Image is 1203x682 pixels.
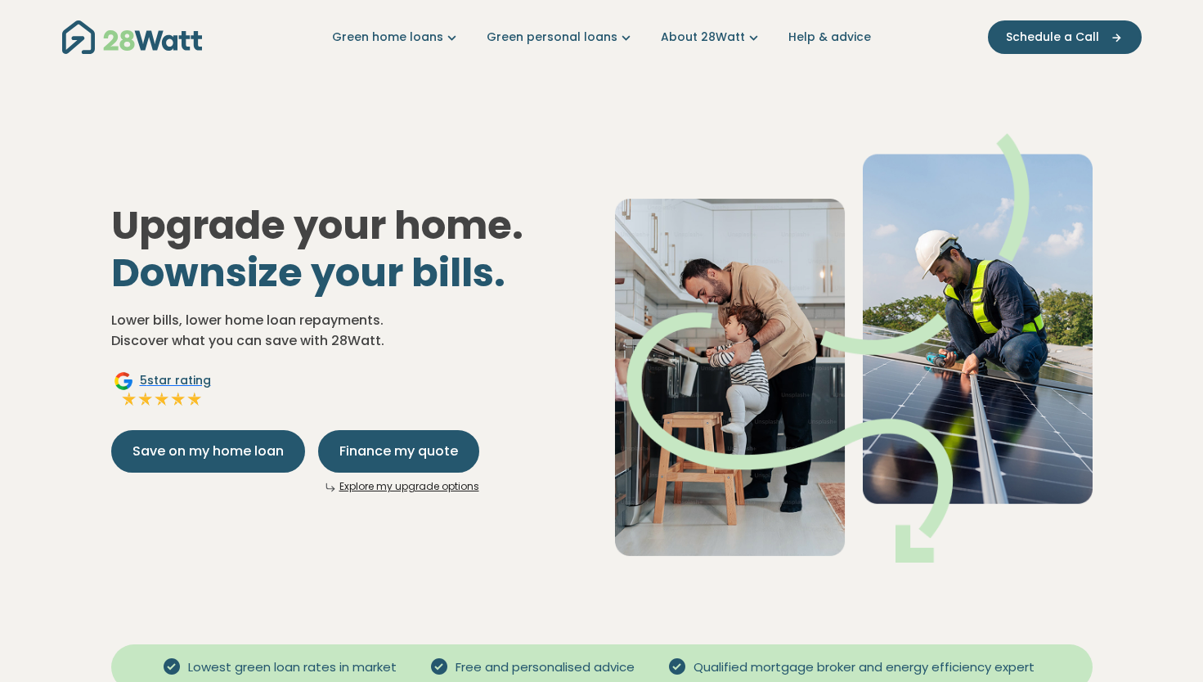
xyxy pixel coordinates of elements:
img: Full star [186,391,203,407]
button: Finance my quote [318,430,479,473]
span: Finance my quote [339,442,458,461]
nav: Main navigation [62,16,1142,58]
span: Free and personalised advice [449,658,641,677]
button: Schedule a Call [988,20,1142,54]
p: Lower bills, lower home loan repayments. Discover what you can save with 28Watt. [111,310,589,352]
h1: Upgrade your home. [111,202,589,296]
a: About 28Watt [661,29,762,46]
a: Google5star ratingFull starFull starFull starFull starFull star [111,371,213,411]
span: 5 star rating [140,372,211,389]
span: Qualified mortgage broker and energy efficiency expert [687,658,1041,677]
button: Save on my home loan [111,430,305,473]
span: Downsize your bills. [111,245,505,300]
img: Full star [137,391,154,407]
span: Schedule a Call [1006,29,1099,46]
img: Full star [121,391,137,407]
span: Save on my home loan [132,442,284,461]
img: Full star [154,391,170,407]
img: 28Watt [62,20,202,54]
a: Explore my upgrade options [339,479,479,493]
img: Google [114,371,133,391]
a: Green personal loans [487,29,635,46]
img: Full star [170,391,186,407]
a: Help & advice [788,29,871,46]
a: Green home loans [332,29,460,46]
span: Lowest green loan rates in market [182,658,403,677]
img: Dad helping toddler [615,133,1093,563]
